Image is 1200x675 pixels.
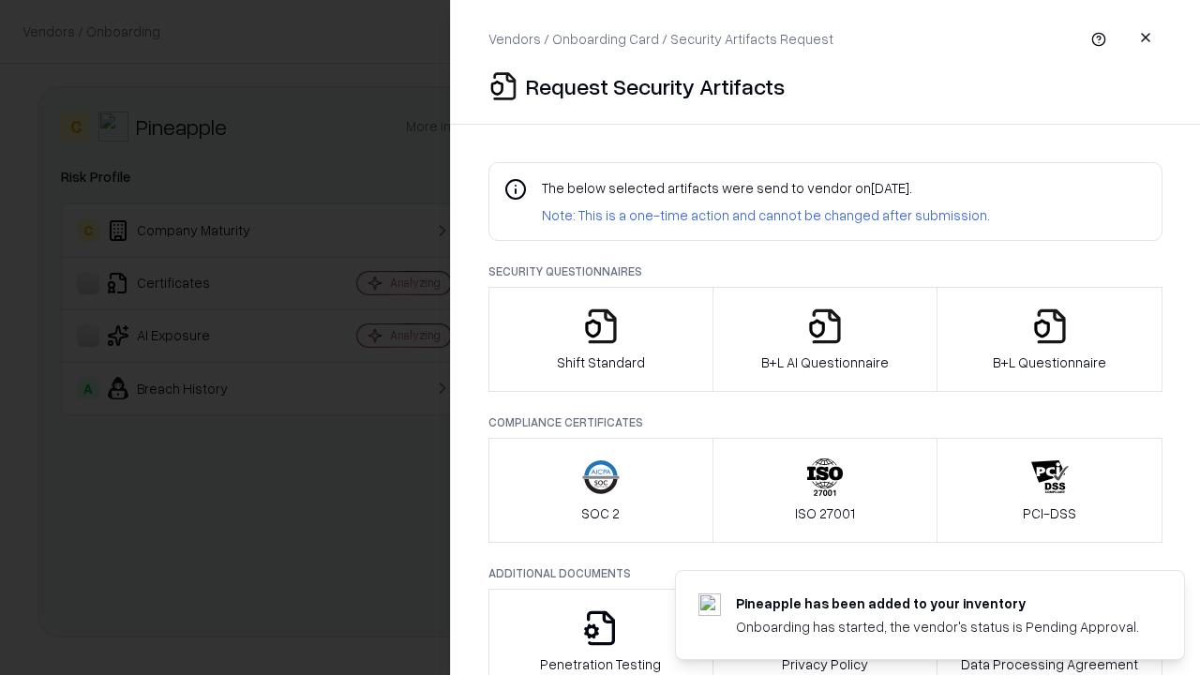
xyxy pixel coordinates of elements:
p: Note: This is a one-time action and cannot be changed after submission. [542,205,990,225]
p: Additional Documents [488,565,1162,581]
button: B+L Questionnaire [937,287,1162,392]
p: Data Processing Agreement [961,654,1138,674]
p: Request Security Artifacts [526,71,785,101]
img: pineappleenergy.com [698,593,721,616]
button: Shift Standard [488,287,713,392]
p: Privacy Policy [782,654,868,674]
p: Penetration Testing [540,654,661,674]
button: SOC 2 [488,438,713,543]
div: Onboarding has started, the vendor's status is Pending Approval. [736,617,1139,637]
button: ISO 27001 [712,438,938,543]
p: ISO 27001 [795,503,855,523]
p: Compliance Certificates [488,414,1162,430]
p: B+L AI Questionnaire [761,352,889,372]
p: PCI-DSS [1023,503,1076,523]
p: Shift Standard [557,352,645,372]
button: PCI-DSS [937,438,1162,543]
p: SOC 2 [581,503,620,523]
p: B+L Questionnaire [993,352,1106,372]
p: Vendors / Onboarding Card / Security Artifacts Request [488,29,833,49]
p: Security Questionnaires [488,263,1162,279]
div: Pineapple has been added to your inventory [736,593,1139,613]
p: The below selected artifacts were send to vendor on [DATE] . [542,178,990,198]
button: B+L AI Questionnaire [712,287,938,392]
